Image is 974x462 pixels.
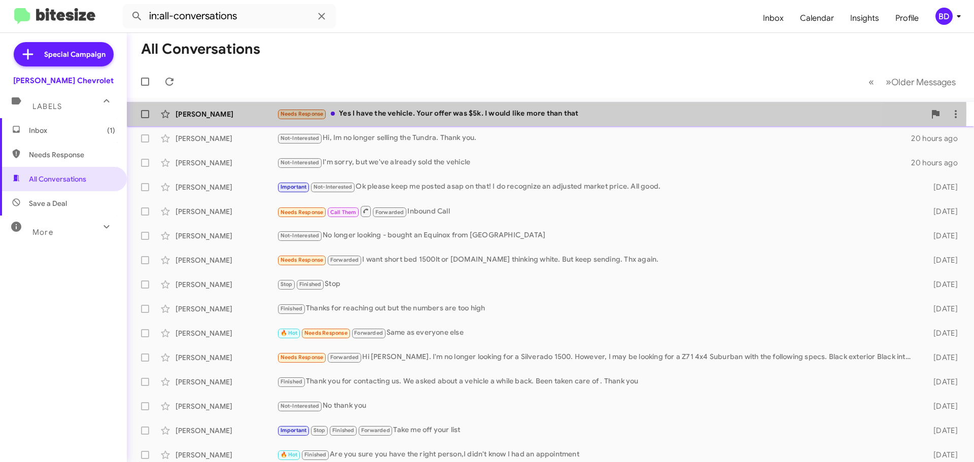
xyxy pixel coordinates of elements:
[277,230,917,241] div: No longer looking - bought an Equinox from [GEOGRAPHIC_DATA]
[891,77,956,88] span: Older Messages
[277,303,917,314] div: Thanks for reaching out but the numbers are too high
[330,209,357,216] span: Call Them
[314,427,326,434] span: Stop
[281,135,320,141] span: Not-Interested
[755,4,792,33] a: Inbox
[281,378,303,385] span: Finished
[917,304,966,314] div: [DATE]
[281,184,307,190] span: Important
[176,109,277,119] div: [PERSON_NAME]
[373,207,406,217] span: Forwarded
[328,256,361,265] span: Forwarded
[792,4,842,33] a: Calendar
[32,102,62,111] span: Labels
[281,159,320,166] span: Not-Interested
[277,400,917,412] div: No thank you
[141,41,260,57] h1: All Conversations
[281,354,324,361] span: Needs Response
[911,133,966,144] div: 20 hours ago
[927,8,963,25] button: BD
[29,125,115,135] span: Inbox
[277,424,917,436] div: Take me off your list
[880,72,962,92] button: Next
[862,72,880,92] button: Previous
[29,150,115,160] span: Needs Response
[863,72,962,92] nav: Page navigation example
[842,4,887,33] a: Insights
[277,327,917,339] div: Same as everyone else
[277,181,917,193] div: Ok please keep me posted asap on that! I do recognize an adjusted market price. All good.
[176,133,277,144] div: [PERSON_NAME]
[911,158,966,168] div: 20 hours ago
[917,231,966,241] div: [DATE]
[304,451,327,458] span: Finished
[176,401,277,411] div: [PERSON_NAME]
[281,257,324,263] span: Needs Response
[887,4,927,33] a: Profile
[176,304,277,314] div: [PERSON_NAME]
[917,450,966,460] div: [DATE]
[176,450,277,460] div: [PERSON_NAME]
[917,328,966,338] div: [DATE]
[14,42,114,66] a: Special Campaign
[13,76,114,86] div: [PERSON_NAME] Chevrolet
[176,352,277,363] div: [PERSON_NAME]
[176,328,277,338] div: [PERSON_NAME]
[352,329,386,338] span: Forwarded
[176,206,277,217] div: [PERSON_NAME]
[123,4,336,28] input: Search
[176,279,277,290] div: [PERSON_NAME]
[277,132,911,144] div: Hi, Im no longer selling the Tundra. Thank you.
[281,330,298,336] span: 🔥 Hot
[917,279,966,290] div: [DATE]
[281,305,303,312] span: Finished
[176,255,277,265] div: [PERSON_NAME]
[29,174,86,184] span: All Conversations
[304,330,347,336] span: Needs Response
[277,351,917,363] div: Hi [PERSON_NAME]. I'm no longer looking for a Silverado 1500. However, I may be looking for a Z71...
[281,427,307,434] span: Important
[277,376,917,387] div: Thank you for contacting us. We asked about a vehicle a while back. Been taken care of . Thank you
[935,8,953,25] div: BD
[29,198,67,208] span: Save a Deal
[176,231,277,241] div: [PERSON_NAME]
[917,206,966,217] div: [DATE]
[917,377,966,387] div: [DATE]
[281,232,320,239] span: Not-Interested
[917,182,966,192] div: [DATE]
[277,157,911,168] div: I'm sorry, but we've already sold the vehicle
[32,228,53,237] span: More
[917,401,966,411] div: [DATE]
[359,426,392,436] span: Forwarded
[44,49,106,59] span: Special Campaign
[281,209,324,216] span: Needs Response
[176,158,277,168] div: [PERSON_NAME]
[917,352,966,363] div: [DATE]
[277,449,917,460] div: Are you sure you have the right person,I didn't know I had an appointment
[917,425,966,436] div: [DATE]
[277,205,917,218] div: Inbound Call
[332,427,355,434] span: Finished
[917,255,966,265] div: [DATE]
[281,111,324,117] span: Needs Response
[176,377,277,387] div: [PERSON_NAME]
[314,184,353,190] span: Not-Interested
[281,451,298,458] span: 🔥 Hot
[176,182,277,192] div: [PERSON_NAME]
[299,281,322,288] span: Finished
[886,76,891,88] span: »
[277,108,925,120] div: Yes I have the vehicle. Your offer was $5k. I would like more than that
[281,281,293,288] span: Stop
[868,76,874,88] span: «
[176,425,277,436] div: [PERSON_NAME]
[107,125,115,135] span: (1)
[277,278,917,290] div: Stop
[281,403,320,409] span: Not-Interested
[277,254,917,266] div: I want short bed 1500lt or [DOMAIN_NAME] thinking white. But keep sending. Thx again.
[328,353,361,363] span: Forwarded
